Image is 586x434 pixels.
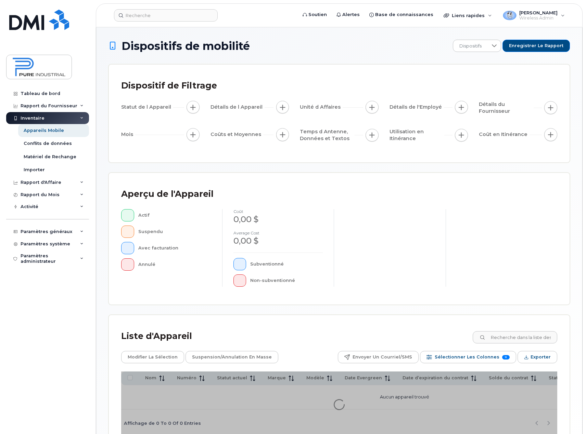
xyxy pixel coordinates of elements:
[420,351,516,363] button: Sélectionner les colonnes 11
[502,40,570,52] button: Enregistrer le rapport
[121,77,217,95] div: Dispositif de Filtrage
[250,274,323,287] div: Non-subventionné
[121,185,214,203] div: Aperçu de l'Appareil
[186,351,278,363] button: Suspension/Annulation en masse
[390,128,444,142] span: Utilisation en Itinérance
[121,131,135,138] span: Mois
[233,235,323,247] div: 0,00 $
[138,242,211,254] div: Avec facturation
[479,101,534,115] span: Détails du Fournisseur
[121,104,173,111] span: Statut de l Appareil
[250,258,323,270] div: Subventionné
[233,214,323,225] div: 0,00 $
[300,128,355,142] span: Temps d Antenne, Données et Textos
[390,104,444,111] span: Détails de l'Employé
[518,351,557,363] button: Exporter
[121,327,192,345] div: Liste d'Appareil
[138,226,211,238] div: Suspendu
[473,331,557,343] input: Recherche dans la liste des appareils ...
[509,43,563,49] span: Enregistrer le rapport
[138,258,211,271] div: Annulé
[211,131,263,138] span: Coûts et Moyennes
[233,231,323,235] h4: Average cost
[435,352,499,362] span: Sélectionner les colonnes
[128,352,178,362] span: Modifier la sélection
[338,351,419,363] button: Envoyer un courriel/SMS
[300,104,343,111] span: Unité d Affaires
[192,352,272,362] span: Suspension/Annulation en masse
[479,131,530,138] span: Coût en Itinérance
[138,209,211,221] div: Actif
[211,104,265,111] span: Détails de l Appareil
[453,40,488,52] span: Dispositifs
[121,351,184,363] button: Modifier la sélection
[122,40,250,52] span: Dispositifs de mobilité
[531,352,551,362] span: Exporter
[502,355,510,360] span: 11
[233,209,323,214] h4: coût
[353,352,412,362] span: Envoyer un courriel/SMS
